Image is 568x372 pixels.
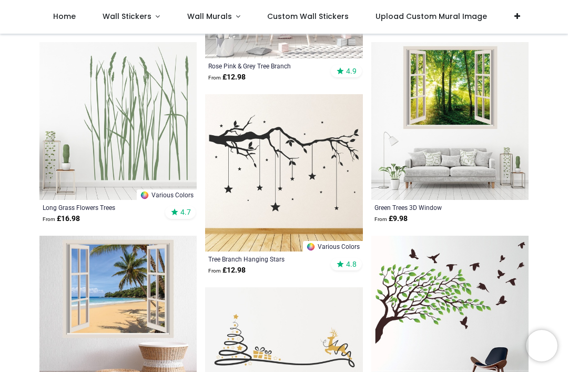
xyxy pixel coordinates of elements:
span: From [43,216,55,222]
iframe: Brevo live chat [526,330,557,361]
span: 4.7 [180,207,191,217]
a: Green Trees 3D Window [374,203,495,212]
span: Upload Custom Mural Image [376,11,487,22]
span: 4.8 [346,259,357,269]
span: Custom Wall Stickers [267,11,349,22]
strong: £ 12.98 [208,72,246,83]
img: Color Wheel [140,190,149,200]
span: Wall Murals [187,11,232,22]
a: Tree Branch Hanging Stars [208,255,329,263]
span: 4.9 [346,66,357,76]
img: Color Wheel [306,242,316,252]
img: Tree Branch Hanging Stars Wall Sticker [205,94,362,252]
a: Rose Pink & Grey Tree Branch [208,62,329,70]
a: Various Colors [303,241,363,252]
strong: £ 16.98 [43,214,80,224]
span: From [208,268,221,274]
img: Long Grass Flowers Trees Wall Sticker [39,42,197,199]
strong: £ 12.98 [208,265,246,276]
strong: £ 9.98 [374,214,408,224]
span: From [374,216,387,222]
span: Wall Stickers [103,11,151,22]
img: Green Trees 3D Window Wall Sticker [371,42,529,199]
a: Various Colors [137,189,197,200]
span: Home [53,11,76,22]
a: Long Grass Flowers Trees [43,203,164,212]
span: From [208,75,221,81]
